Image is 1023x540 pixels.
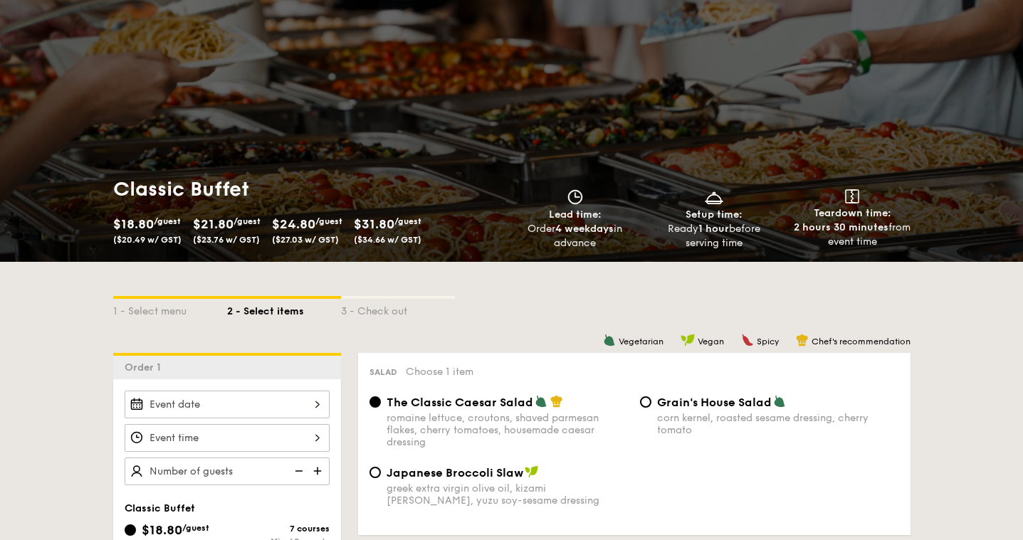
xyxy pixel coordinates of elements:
[113,216,154,232] span: $18.80
[619,337,663,346] span: Vegetarian
[406,366,473,378] span: Choose 1 item
[113,299,227,319] div: 1 - Select menu
[387,412,629,448] div: romaine lettuce, croutons, shaved parmesan flakes, cherry tomatoes, housemade caesar dressing
[341,299,455,319] div: 3 - Check out
[369,396,381,408] input: The Classic Caesar Saladromaine lettuce, croutons, shaved parmesan flakes, cherry tomatoes, house...
[698,223,729,235] strong: 1 hour
[845,189,859,203] img: icon-teardown.65201eee.svg
[657,396,772,409] span: Grain's House Salad
[142,522,182,538] span: $18.80
[757,337,779,346] span: Spicy
[686,208,743,221] span: Setup time:
[354,216,394,232] span: $31.80
[287,457,308,485] img: icon-reduce.1d2dbef1.svg
[549,208,602,221] span: Lead time:
[773,395,786,408] img: icon-vegetarian.fe4039eb.svg
[794,221,888,233] strong: 2 hours 30 minutes
[789,221,916,249] div: from event time
[657,412,899,436] div: corn kernel, roasted sesame dressing, cherry tomato
[387,466,523,480] span: Japanese Broccoli Slaw
[603,334,616,346] img: icon-vegetarian.fe4039eb.svg
[227,299,341,319] div: 2 - Select items
[272,216,315,232] span: $24.80
[369,467,381,478] input: Japanese Broccoli Slawgreek extra virgin olive oil, kizami [PERSON_NAME], yuzu soy-sesame dressing
[154,216,181,226] span: /guest
[125,457,330,485] input: Number of guests
[113,235,182,245] span: ($20.49 w/ GST)
[272,235,339,245] span: ($27.03 w/ GST)
[703,189,725,205] img: icon-dish.430c3a2e.svg
[565,189,586,205] img: icon-clock.2db775ea.svg
[354,235,421,245] span: ($34.66 w/ GST)
[525,465,539,478] img: icon-vegan.f8ff3823.svg
[387,482,629,507] div: greek extra virgin olive oil, kizami [PERSON_NAME], yuzu soy-sesame dressing
[182,523,209,533] span: /guest
[535,395,547,408] img: icon-vegetarian.fe4039eb.svg
[812,337,911,346] span: Chef's recommendation
[741,334,754,346] img: icon-spicy.37a8142b.svg
[125,524,136,536] input: $18.80/guest($20.49 w/ GST)7 coursesMin 40 guests
[796,334,809,346] img: icon-chef-hat.a58ddaea.svg
[125,361,167,374] span: Order 1
[125,391,330,418] input: Event date
[698,337,724,346] span: Vegan
[125,424,330,452] input: Event time
[512,222,639,250] div: Order in advance
[394,216,421,226] span: /guest
[681,334,695,346] img: icon-vegan.f8ff3823.svg
[387,396,533,409] span: The Classic Caesar Salad
[650,222,777,250] div: Ready before serving time
[113,176,506,202] h1: Classic Buffet
[315,216,342,226] span: /guest
[193,216,234,232] span: $21.80
[227,524,330,534] div: 7 courses
[814,207,891,219] span: Teardown time:
[555,223,614,235] strong: 4 weekdays
[234,216,261,226] span: /guest
[193,235,260,245] span: ($23.76 w/ GST)
[369,367,397,377] span: Salad
[640,396,651,408] input: Grain's House Saladcorn kernel, roasted sesame dressing, cherry tomato
[308,457,330,485] img: icon-add.58712e84.svg
[550,395,563,408] img: icon-chef-hat.a58ddaea.svg
[125,502,195,514] span: Classic Buffet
